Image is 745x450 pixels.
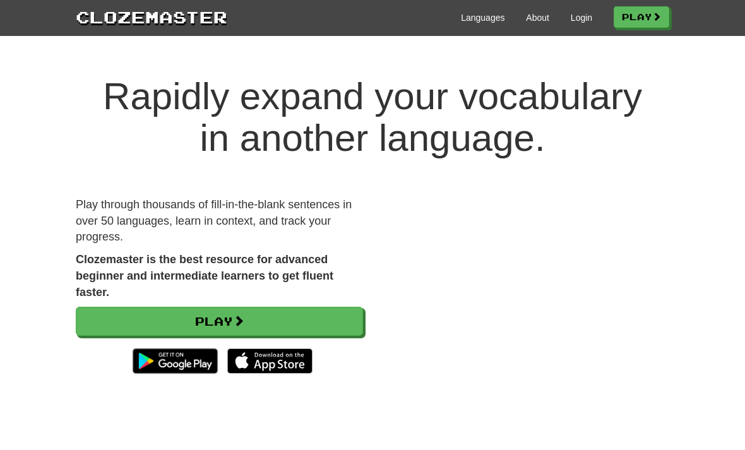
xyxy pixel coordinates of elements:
[571,11,592,24] a: Login
[526,11,549,24] a: About
[461,11,504,24] a: Languages
[76,197,363,246] p: Play through thousands of fill-in-the-blank sentences in over 50 languages, learn in context, and...
[76,307,363,336] a: Play
[76,253,333,298] strong: Clozemaster is the best resource for advanced beginner and intermediate learners to get fluent fa...
[126,342,224,380] img: Get it on Google Play
[76,5,227,28] a: Clozemaster
[614,6,669,28] a: Play
[227,348,313,374] img: Download_on_the_App_Store_Badge_US-UK_135x40-25178aeef6eb6b83b96f5f2d004eda3bffbb37122de64afbaef7...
